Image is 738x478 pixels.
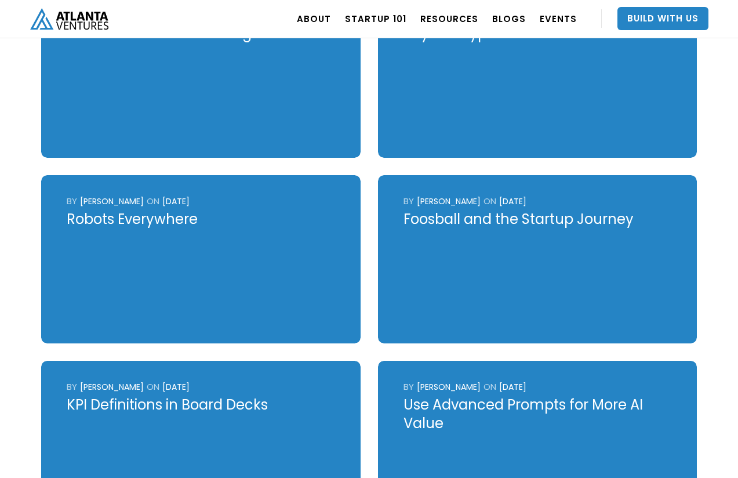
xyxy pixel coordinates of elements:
div: by [403,195,414,207]
div: KPI Definitions in Board Decks [67,396,335,414]
a: Startup 101 [345,2,406,35]
div: [DATE] [499,381,526,393]
a: EVENTS [540,2,577,35]
div: Use Advanced Prompts for More AI Value [403,396,672,433]
div: [DATE] [162,381,190,393]
div: [PERSON_NAME] [80,381,144,393]
div: [DATE] [162,195,190,207]
a: RESOURCES [420,2,478,35]
div: [PERSON_NAME] [417,195,481,207]
div: [PERSON_NAME] [417,381,481,393]
div: Robots Everywhere [67,210,335,229]
div: by [67,381,77,393]
div: ON [147,381,159,393]
div: ON [147,195,159,207]
div: ON [483,195,496,207]
a: ABOUT [297,2,331,35]
div: ON [483,381,496,393]
div: by [403,381,414,393]
a: BLOGS [492,2,526,35]
div: [PERSON_NAME] [80,195,144,207]
a: by[PERSON_NAME]ON[DATE]Robots Everywhere [41,175,361,343]
div: [DATE] [499,195,526,207]
div: Foosball and the Startup Journey [403,210,672,229]
a: by[PERSON_NAME]ON[DATE]Foosball and the Startup Journey [378,175,697,343]
a: Build With Us [617,7,708,30]
div: by [67,195,77,207]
